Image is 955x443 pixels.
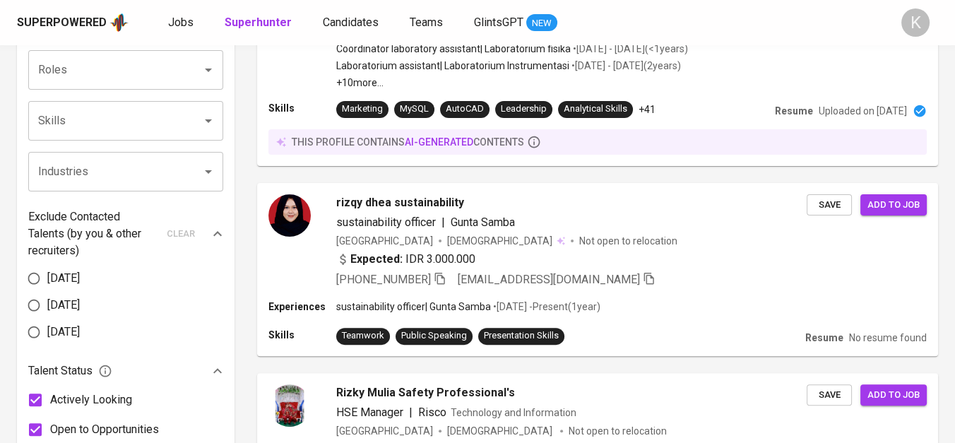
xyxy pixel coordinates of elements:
span: sustainability officer [336,215,436,229]
div: K [901,8,930,37]
span: Save [814,197,845,213]
p: Laboratorium assistant | Laboratorium Instrumentasi [336,59,569,73]
span: HSE Manager [336,406,403,419]
span: Open to Opportunities [50,421,159,438]
p: Resume [805,331,843,345]
button: Open [198,60,218,80]
span: Jobs [168,16,194,29]
span: Gunta Samba [451,215,515,229]
span: Risco [418,406,446,419]
span: GlintsGPT [474,16,523,29]
div: Teamwork [342,329,384,343]
img: ad88425b3d4303f3e1e5a77c63371d40.jpg [268,384,311,427]
p: +41 [639,102,656,117]
p: this profile contains contents [292,135,524,149]
span: Teams [410,16,443,29]
a: Superhunter [225,14,295,32]
p: Skills [268,328,336,342]
span: [PHONE_NUMBER] [336,273,431,286]
p: Uploaded on [DATE] [819,104,907,118]
span: Add to job [867,197,920,213]
span: rizqy dhea sustainability [336,194,464,211]
span: AI-generated [405,136,473,148]
p: • [DATE] - [DATE] ( 2 years ) [569,59,681,73]
div: Exclude Contacted Talents (by you & other recruiters)clear [28,208,223,259]
span: | [409,404,413,421]
div: [GEOGRAPHIC_DATA] [336,234,433,248]
p: • [DATE] - Present ( 1 year ) [491,300,600,314]
div: MySQL [400,102,429,116]
p: Exclude Contacted Talents (by you & other recruiters) [28,208,158,259]
a: Superpoweredapp logo [17,12,129,33]
button: Open [198,162,218,182]
a: Teams [410,14,446,32]
span: [DEMOGRAPHIC_DATA] [447,234,554,248]
span: Technology and Information [451,407,576,418]
img: app logo [109,12,129,33]
span: Actively Looking [50,391,132,408]
span: | [441,214,445,231]
button: Open [198,111,218,131]
a: Jobs [168,14,196,32]
p: No resume found [849,331,927,345]
p: +10 more ... [336,76,688,90]
button: Add to job [860,384,927,406]
p: Resume [775,104,813,118]
div: Analytical Skills [564,102,627,116]
p: Coordinator laboratory assistant | Laboratorium fisika [336,42,571,56]
button: Add to job [860,194,927,216]
span: [DATE] [47,270,80,287]
span: [DATE] [47,297,80,314]
span: [EMAIL_ADDRESS][DOMAIN_NAME] [458,273,640,286]
div: Presentation Skills [484,329,559,343]
div: Marketing [342,102,383,116]
a: rizqy dhea sustainabilitysustainability officer|Gunta Samba[GEOGRAPHIC_DATA][DEMOGRAPHIC_DATA] No... [257,183,938,356]
div: Leadership [501,102,547,116]
b: Superhunter [225,16,292,29]
a: GlintsGPT NEW [474,14,557,32]
p: Not open to relocation [569,424,667,438]
span: NEW [526,16,557,30]
div: Superpowered [17,15,107,31]
button: Save [807,194,852,216]
p: sustainability officer | Gunta Samba [336,300,491,314]
div: [GEOGRAPHIC_DATA] [336,424,433,438]
p: Skills [268,101,336,115]
div: AutoCAD [446,102,484,116]
span: [DEMOGRAPHIC_DATA] [447,424,554,438]
div: Public Speaking [401,329,467,343]
span: Add to job [867,387,920,403]
a: Candidates [323,14,381,32]
img: 3b2e0286c31d4046bbd87e95abf0f82e.jpg [268,194,311,237]
p: • [DATE] - [DATE] ( <1 years ) [571,42,688,56]
b: Expected: [350,251,403,268]
p: Experiences [268,300,336,314]
button: Save [807,384,852,406]
div: Talent Status [28,357,223,385]
span: Talent Status [28,362,112,379]
span: [DATE] [47,324,80,341]
span: Save [814,387,845,403]
span: Rizky Mulia Safety Professional's [336,384,515,401]
div: IDR 3.000.000 [336,251,475,268]
span: Candidates [323,16,379,29]
p: Not open to relocation [579,234,677,248]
